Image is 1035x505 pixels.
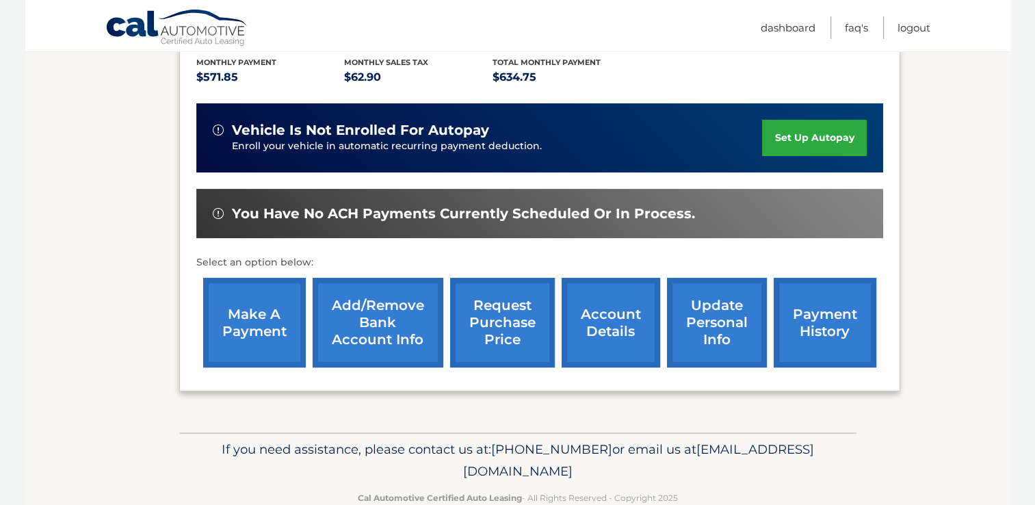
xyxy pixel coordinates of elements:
a: Logout [898,16,930,39]
span: vehicle is not enrolled for autopay [232,122,489,139]
a: Dashboard [761,16,815,39]
p: Enroll your vehicle in automatic recurring payment deduction. [232,139,763,154]
p: $571.85 [196,68,345,87]
img: alert-white.svg [213,125,224,135]
a: Cal Automotive [105,9,249,49]
a: payment history [774,278,876,367]
span: You have no ACH payments currently scheduled or in process. [232,205,695,222]
p: $634.75 [493,68,641,87]
p: Select an option below: [196,255,883,271]
a: request purchase price [450,278,555,367]
p: If you need assistance, please contact us at: or email us at [188,439,848,482]
a: set up autopay [762,120,866,156]
p: $62.90 [344,68,493,87]
span: Monthly sales Tax [344,57,428,67]
p: - All Rights Reserved - Copyright 2025 [188,491,848,505]
span: Monthly Payment [196,57,276,67]
a: make a payment [203,278,306,367]
img: alert-white.svg [213,208,224,219]
a: account details [562,278,660,367]
strong: Cal Automotive Certified Auto Leasing [358,493,522,503]
a: update personal info [667,278,767,367]
a: Add/Remove bank account info [313,278,443,367]
a: FAQ's [845,16,868,39]
span: Total Monthly Payment [493,57,601,67]
span: [PHONE_NUMBER] [491,441,612,457]
span: [EMAIL_ADDRESS][DOMAIN_NAME] [463,441,814,479]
